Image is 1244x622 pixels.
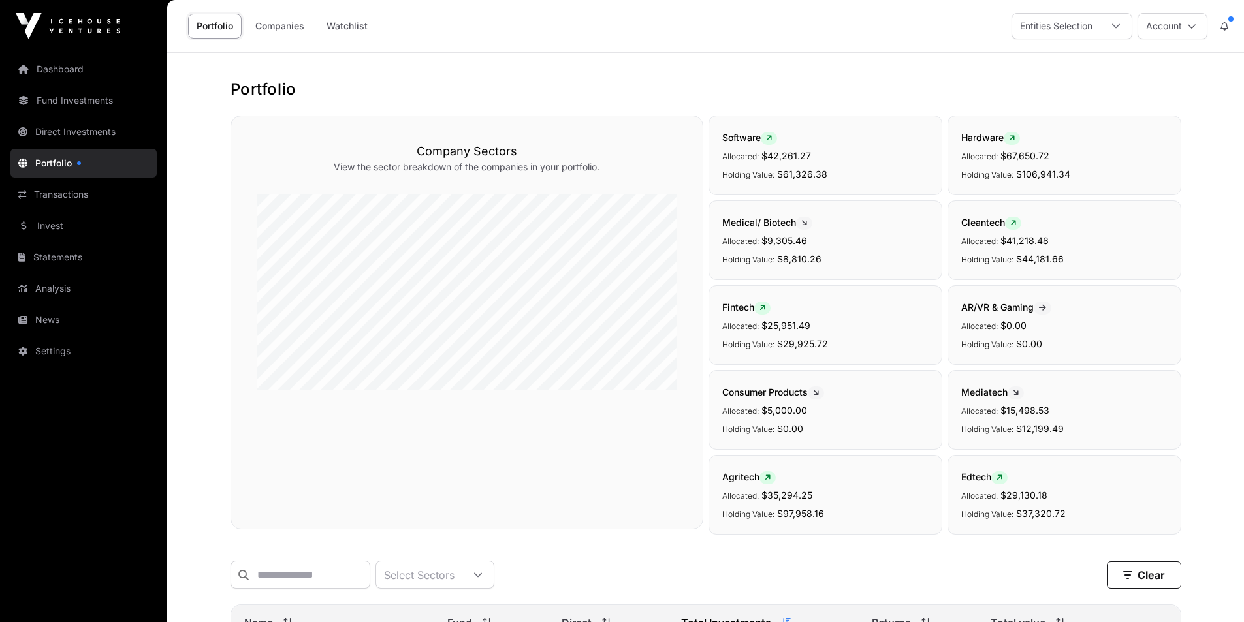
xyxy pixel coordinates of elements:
[1000,150,1049,161] span: $67,650.72
[10,86,157,115] a: Fund Investments
[1000,405,1049,416] span: $15,498.53
[722,424,774,434] span: Holding Value:
[10,55,157,84] a: Dashboard
[961,170,1013,179] span: Holding Value:
[961,236,998,246] span: Allocated:
[961,509,1013,519] span: Holding Value:
[722,491,759,501] span: Allocated:
[777,168,827,179] span: $61,326.38
[10,149,157,178] a: Portfolio
[761,150,811,161] span: $42,261.27
[961,302,1051,313] span: AR/VR & Gaming
[10,305,157,334] a: News
[961,471,1008,482] span: Edtech
[961,321,998,331] span: Allocated:
[10,243,157,272] a: Statements
[1016,423,1064,434] span: $12,199.49
[722,509,774,519] span: Holding Value:
[761,490,812,501] span: $35,294.25
[777,508,824,519] span: $97,958.16
[1016,338,1042,349] span: $0.00
[722,321,759,331] span: Allocated:
[722,302,771,313] span: Fintech
[1016,253,1064,264] span: $44,181.66
[188,14,242,39] a: Portfolio
[1016,508,1066,519] span: $37,320.72
[961,339,1013,349] span: Holding Value:
[231,79,1181,100] h1: Portfolio
[961,386,1024,397] span: Mediatech
[722,471,776,482] span: Agritech
[777,253,821,264] span: $8,810.26
[257,161,677,174] p: View the sector breakdown of the companies in your portfolio.
[961,424,1013,434] span: Holding Value:
[1000,235,1049,246] span: $41,218.48
[761,235,807,246] span: $9,305.46
[722,339,774,349] span: Holding Value:
[961,491,998,501] span: Allocated:
[722,236,759,246] span: Allocated:
[961,151,998,161] span: Allocated:
[722,170,774,179] span: Holding Value:
[318,14,376,39] a: Watchlist
[247,14,313,39] a: Companies
[961,132,1020,143] span: Hardware
[10,337,157,365] a: Settings
[10,180,157,209] a: Transactions
[761,405,807,416] span: $5,000.00
[761,320,810,331] span: $25,951.49
[10,117,157,146] a: Direct Investments
[1012,14,1100,39] div: Entities Selection
[777,423,803,434] span: $0.00
[257,142,677,161] h3: Company Sectors
[10,211,157,240] a: Invest
[961,217,1021,228] span: Cleantech
[722,132,777,143] span: Software
[376,561,462,588] div: Select Sectors
[10,274,157,303] a: Analysis
[961,406,998,416] span: Allocated:
[722,386,824,397] span: Consumer Products
[16,13,120,39] img: Icehouse Ventures Logo
[722,406,759,416] span: Allocated:
[722,255,774,264] span: Holding Value:
[722,217,812,228] span: Medical/ Biotech
[1138,13,1207,39] button: Account
[1179,559,1244,622] iframe: Chat Widget
[1107,561,1181,589] button: Clear
[1000,490,1047,501] span: $29,130.18
[1000,320,1027,331] span: $0.00
[777,338,828,349] span: $29,925.72
[1016,168,1070,179] span: $106,941.34
[961,255,1013,264] span: Holding Value:
[722,151,759,161] span: Allocated:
